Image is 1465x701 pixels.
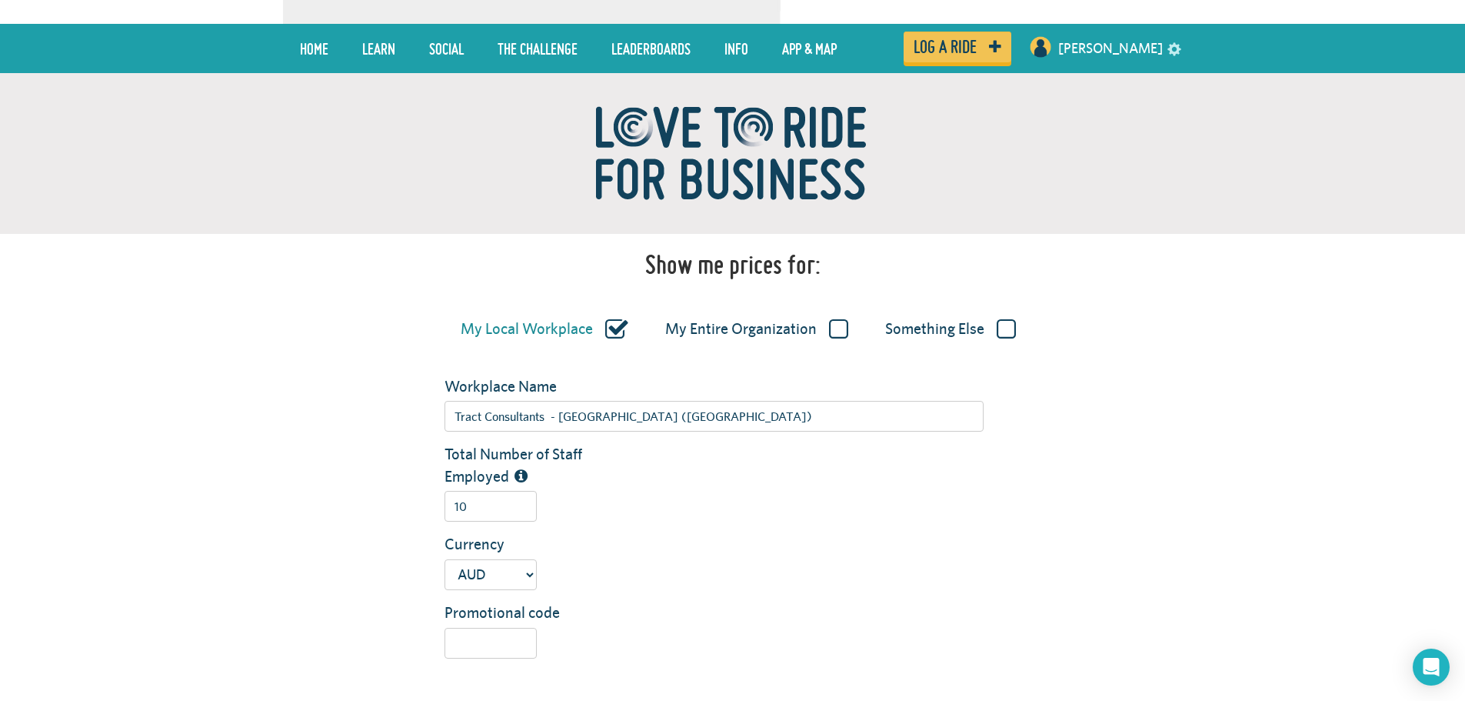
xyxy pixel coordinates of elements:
[433,443,621,487] label: Total Number of Staff Employed
[1413,649,1450,686] div: Open Intercom Messenger
[645,249,821,280] h1: Show me prices for:
[904,32,1011,62] a: Log a ride
[1167,41,1181,55] a: settings drop down toggle
[771,29,848,68] a: App & Map
[885,319,1016,339] label: Something Else
[486,29,589,68] a: The Challenge
[288,29,340,68] a: Home
[433,376,621,398] label: Workplace Name
[461,319,628,339] label: My Local Workplace
[433,533,621,556] label: Currency
[914,40,977,54] span: Log a ride
[514,469,528,484] i: The total number of people employed by this organization/workplace, including part time staff.
[418,29,475,68] a: Social
[351,29,407,68] a: LEARN
[713,29,760,68] a: Info
[1028,35,1053,59] img: User profile image
[541,73,925,234] img: ltr_for_biz-e6001c5fe4d5a622ce57f6846a52a92b55b8f49da94d543b329e0189dcabf444.png
[665,319,848,339] label: My Entire Organization
[1058,30,1163,67] a: [PERSON_NAME]
[433,602,621,624] label: Promotional code
[600,29,702,68] a: Leaderboards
